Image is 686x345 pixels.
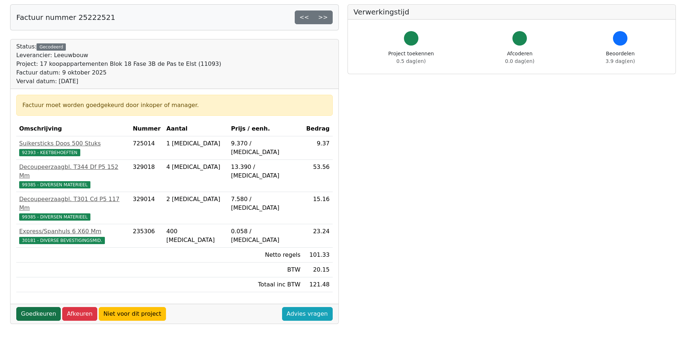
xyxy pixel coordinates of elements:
td: 20.15 [303,263,333,277]
span: 30181 - DIVERSE BEVESTIGINGSMID. [19,237,105,244]
td: 329014 [130,192,163,224]
a: Niet voor dit project [99,307,166,321]
th: Omschrijving [16,122,130,136]
td: 235306 [130,224,163,248]
div: Beoordelen [606,50,635,65]
span: 3.9 dag(en) [606,58,635,64]
div: 2 [MEDICAL_DATA] [166,195,225,204]
td: 15.16 [303,192,333,224]
div: 4 [MEDICAL_DATA] [166,163,225,171]
td: 23.24 [303,224,333,248]
span: 0.5 dag(en) [396,58,426,64]
td: Netto regels [228,248,303,263]
td: BTW [228,263,303,277]
span: 0.0 dag(en) [505,58,534,64]
td: 725014 [130,136,163,160]
div: Verval datum: [DATE] [16,77,221,86]
div: Project: 17 koopappartementen Blok 18 Fase 3B de Pas te Elst (11093) [16,60,221,68]
div: Decoupeerzaagbl. T344 Df P5 152 Mm [19,163,127,180]
div: Suikersticks Doos 500 Stuks [19,139,127,148]
td: 101.33 [303,248,333,263]
div: Status: [16,42,221,86]
td: 9.37 [303,136,333,160]
div: 400 [MEDICAL_DATA] [166,227,225,244]
th: Prijs / eenh. [228,122,303,136]
a: Advies vragen [282,307,333,321]
div: 7.580 / [MEDICAL_DATA] [231,195,301,212]
span: 99385 - DIVERSEN MATERIEEL [19,181,90,188]
td: 121.48 [303,277,333,292]
h5: Verwerkingstijd [354,8,670,16]
div: Afcoderen [505,50,534,65]
div: 1 [MEDICAL_DATA] [166,139,225,148]
h5: Factuur nummer 25222521 [16,13,115,22]
span: 99385 - DIVERSEN MATERIEEL [19,213,90,221]
a: Decoupeerzaagbl. T301 Cd P5 117 Mm99385 - DIVERSEN MATERIEEL [19,195,127,221]
a: Express/Spanhuls 6 X60 Mm30181 - DIVERSE BEVESTIGINGSMID. [19,227,127,244]
a: >> [314,10,333,24]
a: Afkeuren [62,307,97,321]
td: 329018 [130,160,163,192]
td: 53.56 [303,160,333,192]
th: Bedrag [303,122,333,136]
a: Decoupeerzaagbl. T344 Df P5 152 Mm99385 - DIVERSEN MATERIEEL [19,163,127,189]
span: 92393 - KEETBEHOEFTEN [19,149,80,156]
div: Express/Spanhuls 6 X60 Mm [19,227,127,236]
div: Factuur datum: 9 oktober 2025 [16,68,221,77]
a: << [295,10,314,24]
div: 13.390 / [MEDICAL_DATA] [231,163,301,180]
div: Leverancier: Leeuwbouw [16,51,221,60]
a: Suikersticks Doos 500 Stuks92393 - KEETBEHOEFTEN [19,139,127,157]
div: Decoupeerzaagbl. T301 Cd P5 117 Mm [19,195,127,212]
div: Gecodeerd [37,43,66,51]
a: Goedkeuren [16,307,61,321]
td: Totaal inc BTW [228,277,303,292]
div: 0.058 / [MEDICAL_DATA] [231,227,301,244]
th: Nummer [130,122,163,136]
th: Aantal [163,122,228,136]
div: Project toekennen [388,50,434,65]
div: 9.370 / [MEDICAL_DATA] [231,139,301,157]
div: Factuur moet worden goedgekeurd door inkoper of manager. [22,101,327,110]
